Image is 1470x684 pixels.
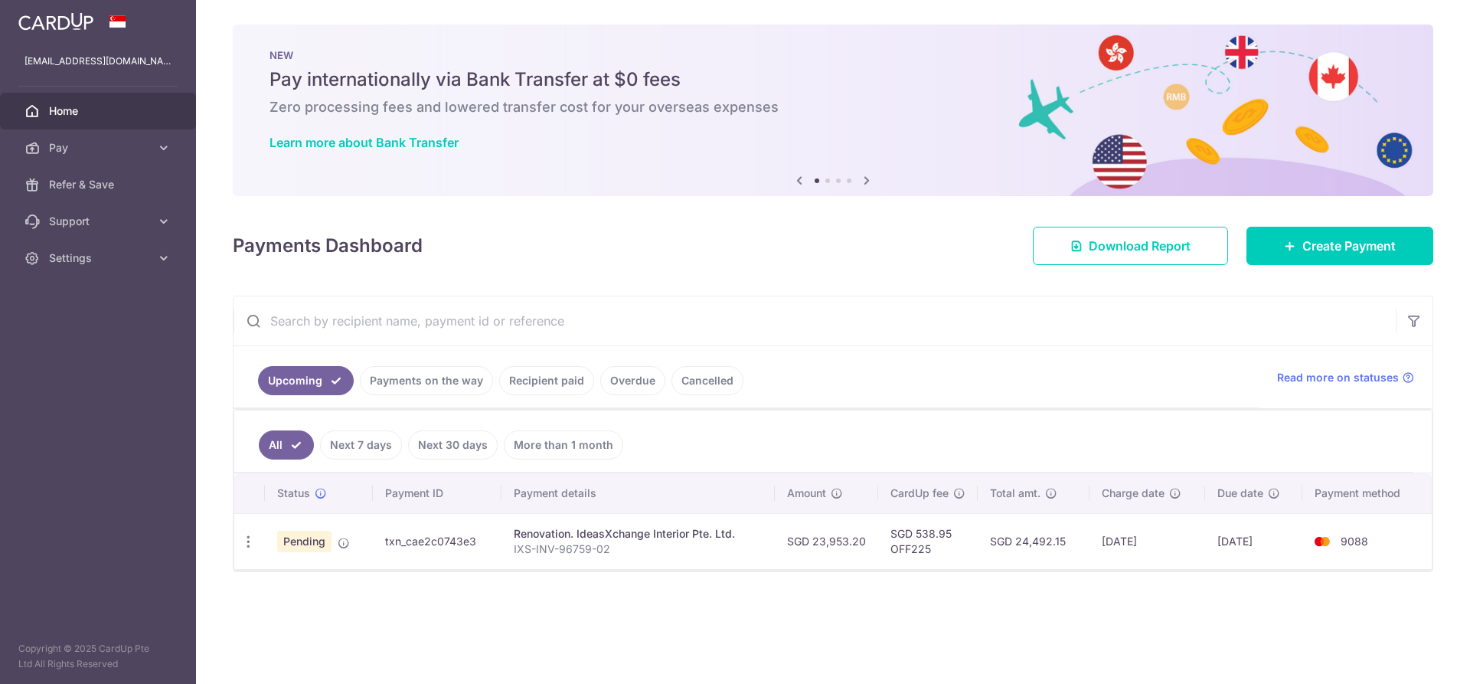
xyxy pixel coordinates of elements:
[320,430,402,460] a: Next 7 days
[49,214,150,229] span: Support
[1302,237,1396,255] span: Create Payment
[501,473,775,513] th: Payment details
[373,473,501,513] th: Payment ID
[775,513,878,569] td: SGD 23,953.20
[1277,370,1399,385] span: Read more on statuses
[277,486,310,501] span: Status
[259,430,314,460] a: All
[890,486,949,501] span: CardUp fee
[233,232,423,260] h4: Payments Dashboard
[277,531,332,552] span: Pending
[408,430,498,460] a: Next 30 days
[600,366,665,395] a: Overdue
[1341,535,1368,548] span: 9088
[499,366,594,395] a: Recipient paid
[787,486,826,501] span: Amount
[49,140,150,155] span: Pay
[1205,513,1302,569] td: [DATE]
[514,526,763,542] div: Renovation. IdeasXchange Interior Pte. Ltd.
[1102,486,1165,501] span: Charge date
[1246,227,1433,265] a: Create Payment
[1089,237,1191,255] span: Download Report
[1217,486,1263,501] span: Due date
[1033,227,1228,265] a: Download Report
[269,67,1396,92] h5: Pay internationally via Bank Transfer at $0 fees
[258,366,354,395] a: Upcoming
[671,366,743,395] a: Cancelled
[234,296,1396,345] input: Search by recipient name, payment id or reference
[269,49,1396,61] p: NEW
[360,366,493,395] a: Payments on the way
[49,250,150,266] span: Settings
[49,103,150,119] span: Home
[18,12,93,31] img: CardUp
[978,513,1089,569] td: SGD 24,492.15
[1277,370,1414,385] a: Read more on statuses
[49,177,150,192] span: Refer & Save
[1089,513,1205,569] td: [DATE]
[990,486,1040,501] span: Total amt.
[269,135,459,150] a: Learn more about Bank Transfer
[1302,473,1432,513] th: Payment method
[878,513,978,569] td: SGD 538.95 OFF225
[373,513,501,569] td: txn_cae2c0743e3
[269,98,1396,116] h6: Zero processing fees and lowered transfer cost for your overseas expenses
[233,25,1433,196] img: Bank transfer banner
[504,430,623,460] a: More than 1 month
[514,542,763,557] p: IXS-INV-96759-02
[24,54,171,69] p: [EMAIL_ADDRESS][DOMAIN_NAME]
[1307,532,1338,551] img: Bank Card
